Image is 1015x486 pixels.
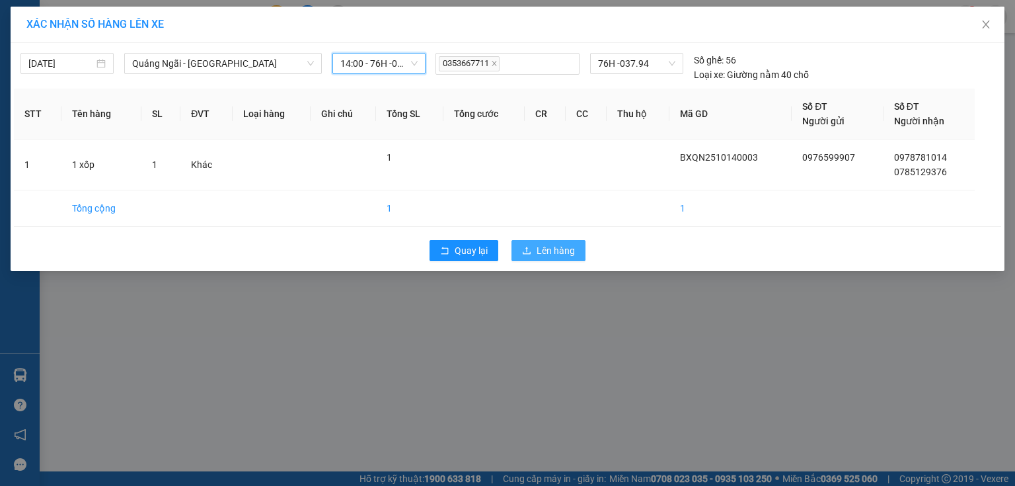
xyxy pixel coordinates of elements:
[311,89,376,140] th: Ghi chú
[60,85,196,97] strong: 0978 771155 - 0975 77 1155
[340,54,418,73] span: 14:00 - 76H -037.94
[607,89,669,140] th: Thu hộ
[132,54,314,73] span: Quảng Ngãi - Vũng Tàu
[14,140,61,190] td: 1
[669,89,792,140] th: Mã GD
[694,53,724,67] span: Số ghế:
[894,116,944,126] span: Người nhận
[440,246,449,257] span: rollback
[491,60,498,67] span: close
[443,89,524,140] th: Tổng cước
[26,18,164,30] span: XÁC NHẬN SỐ HÀNG LÊN XE
[802,152,855,163] span: 0976599907
[981,19,991,30] span: close
[694,67,725,82] span: Loại xe:
[61,190,141,227] td: Tổng cộng
[894,152,947,163] span: 0978781014
[141,89,180,140] th: SL
[376,89,444,140] th: Tổng SL
[511,240,585,261] button: uploadLên hàng
[894,167,947,177] span: 0785129376
[802,101,827,112] span: Số ĐT
[439,56,500,71] span: 0353667711
[537,243,575,258] span: Lên hàng
[233,89,310,140] th: Loại hàng
[37,20,219,55] strong: [PERSON_NAME] ([GEOGRAPHIC_DATA])
[376,190,444,227] td: 1
[152,159,157,170] span: 1
[522,246,531,257] span: upload
[14,89,61,140] th: STT
[307,60,315,67] span: down
[598,54,675,73] span: 76H -037.94
[40,58,215,83] strong: Tổng đài hỗ trợ: 0914 113 973 - 0982 113 973 - 0919 113 973 -
[802,116,845,126] span: Người gửi
[694,53,736,67] div: 56
[61,89,141,140] th: Tên hàng
[566,89,607,140] th: CC
[6,75,34,163] strong: Công ty TNHH DVVT Văn Vinh 76
[180,89,233,140] th: ĐVT
[894,101,919,112] span: Số ĐT
[525,89,566,140] th: CR
[430,240,498,261] button: rollbackQuay lại
[694,67,809,82] div: Giường nằm 40 chỗ
[669,190,792,227] td: 1
[180,140,233,190] td: Khác
[6,10,34,71] img: logo
[967,7,1004,44] button: Close
[680,152,758,163] span: BXQN2510140003
[387,152,392,163] span: 1
[455,243,488,258] span: Quay lại
[28,56,94,71] input: 14/10/2025
[61,140,141,190] td: 1 xốp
